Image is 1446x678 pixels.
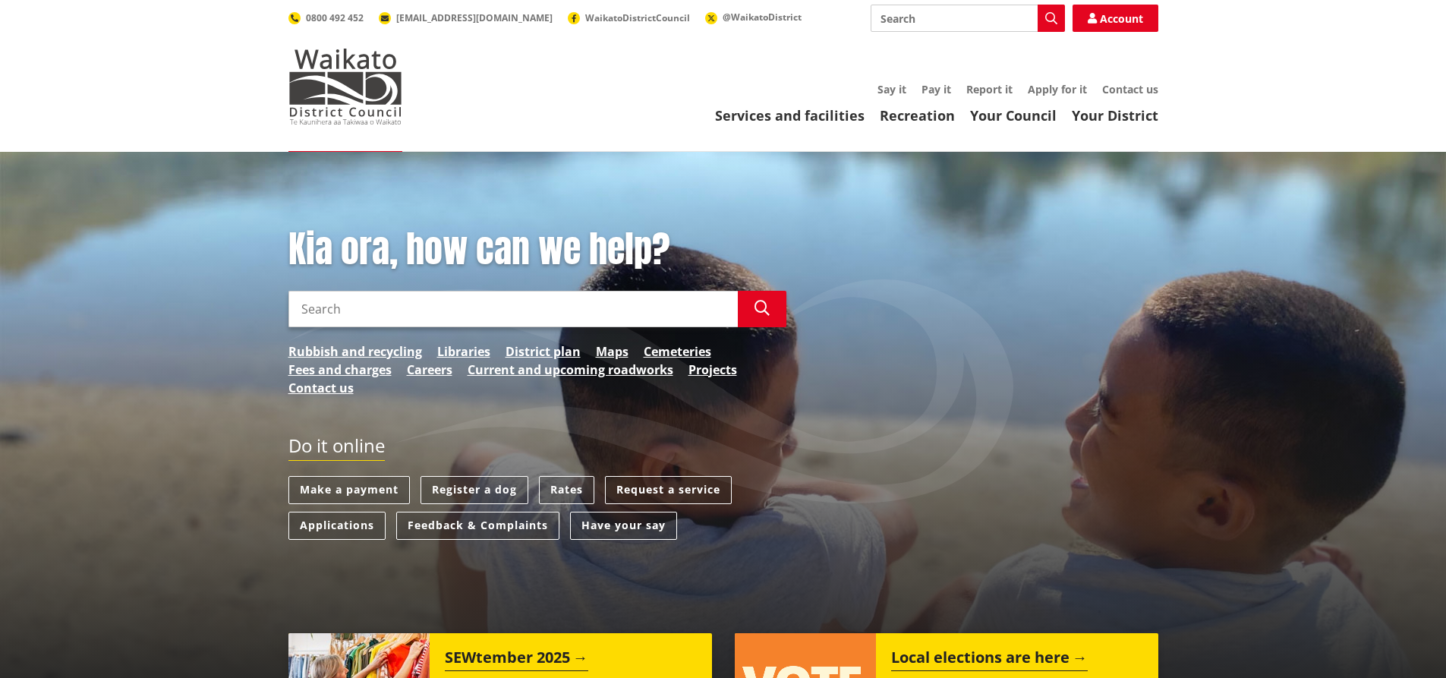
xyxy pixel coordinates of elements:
a: @WaikatoDistrict [705,11,802,24]
span: @WaikatoDistrict [723,11,802,24]
a: Recreation [880,106,955,125]
a: Contact us [1102,82,1158,96]
a: Applications [288,512,386,540]
a: Current and upcoming roadworks [468,361,673,379]
a: Apply for it [1028,82,1087,96]
span: [EMAIL_ADDRESS][DOMAIN_NAME] [396,11,553,24]
a: District plan [506,342,581,361]
a: Your Council [970,106,1057,125]
a: Projects [688,361,737,379]
a: Contact us [288,379,354,397]
a: Careers [407,361,452,379]
a: Your District [1072,106,1158,125]
a: WaikatoDistrictCouncil [568,11,690,24]
a: Maps [596,342,628,361]
a: Rubbish and recycling [288,342,422,361]
span: 0800 492 452 [306,11,364,24]
a: Fees and charges [288,361,392,379]
a: Report it [966,82,1013,96]
a: Cemeteries [644,342,711,361]
input: Search input [288,291,738,327]
a: Libraries [437,342,490,361]
a: Rates [539,476,594,504]
h2: SEWtember 2025 [445,648,588,671]
input: Search input [871,5,1065,32]
a: Services and facilities [715,106,865,125]
a: Account [1073,5,1158,32]
a: Pay it [921,82,951,96]
span: WaikatoDistrictCouncil [585,11,690,24]
a: [EMAIL_ADDRESS][DOMAIN_NAME] [379,11,553,24]
a: Feedback & Complaints [396,512,559,540]
img: Waikato District Council - Te Kaunihera aa Takiwaa o Waikato [288,49,402,125]
h2: Local elections are here [891,648,1088,671]
a: Make a payment [288,476,410,504]
a: Request a service [605,476,732,504]
a: Say it [877,82,906,96]
h2: Do it online [288,435,385,462]
a: Register a dog [421,476,528,504]
a: Have your say [570,512,677,540]
a: 0800 492 452 [288,11,364,24]
h1: Kia ora, how can we help? [288,228,786,272]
